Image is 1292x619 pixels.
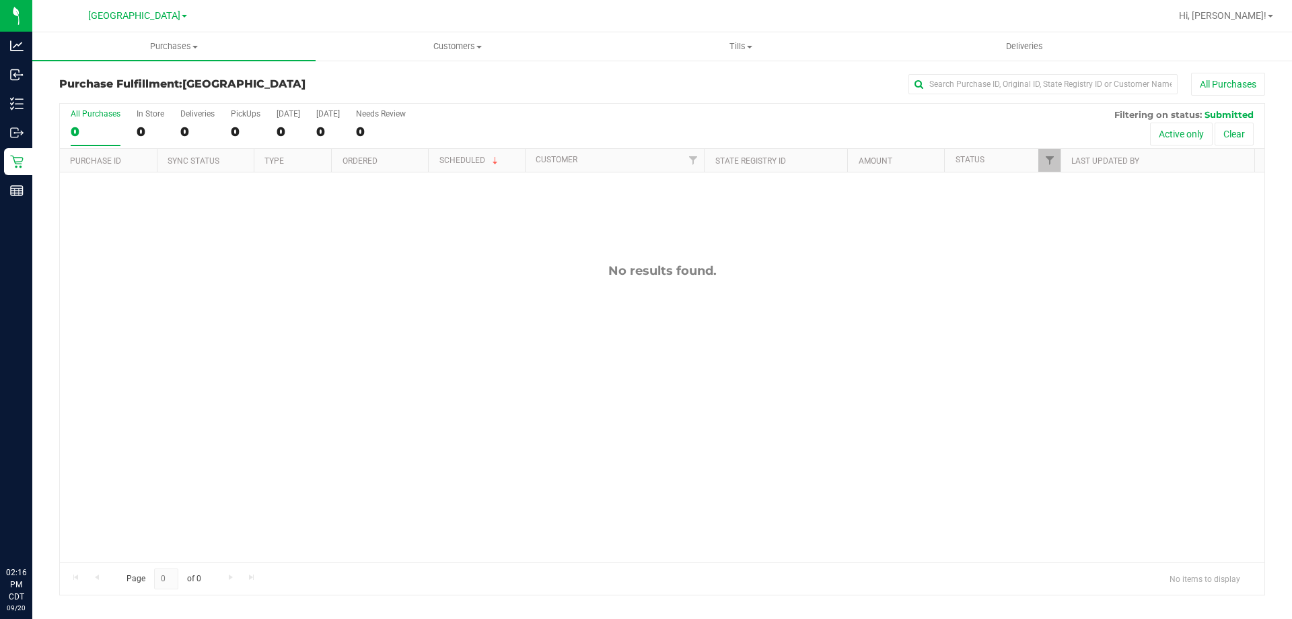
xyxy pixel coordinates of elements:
iframe: Resource center [13,511,54,552]
div: Deliveries [180,109,215,119]
inline-svg: Inbound [10,68,24,82]
a: Type [264,156,284,166]
span: Hi, [PERSON_NAME]! [1179,10,1266,21]
div: [DATE] [316,109,340,119]
input: Search Purchase ID, Original ID, State Registry ID or Customer Name... [908,74,1178,94]
div: 0 [316,124,340,139]
span: Page of 0 [115,568,212,589]
a: Customer [536,155,577,164]
p: 02:16 PM CDT [6,566,26,603]
div: 0 [356,124,406,139]
button: Clear [1215,123,1254,145]
a: Last Updated By [1071,156,1139,166]
a: State Registry ID [715,156,786,166]
div: 0 [180,124,215,139]
div: In Store [137,109,164,119]
inline-svg: Analytics [10,39,24,53]
span: Customers [316,40,598,53]
span: Purchases [32,40,316,53]
button: All Purchases [1191,73,1265,96]
p: 09/20 [6,603,26,613]
div: [DATE] [277,109,300,119]
a: Sync Status [168,156,219,166]
span: Submitted [1205,109,1254,120]
span: [GEOGRAPHIC_DATA] [88,10,180,22]
span: Filtering on status: [1114,109,1202,120]
a: Filter [682,149,704,172]
a: Ordered [343,156,378,166]
div: No results found. [60,263,1264,278]
a: Purchases [32,32,316,61]
a: Status [956,155,984,164]
span: Deliveries [988,40,1061,53]
span: No items to display [1159,568,1251,589]
a: Purchase ID [70,156,121,166]
a: Filter [1038,149,1061,172]
button: Active only [1150,123,1213,145]
div: 0 [231,124,260,139]
div: All Purchases [71,109,120,119]
a: Deliveries [883,32,1166,61]
span: Tills [600,40,882,53]
inline-svg: Reports [10,184,24,197]
div: 0 [71,124,120,139]
inline-svg: Retail [10,155,24,168]
div: Needs Review [356,109,406,119]
span: [GEOGRAPHIC_DATA] [182,77,306,90]
a: Customers [316,32,599,61]
div: 0 [277,124,300,139]
a: Scheduled [439,156,501,165]
inline-svg: Inventory [10,97,24,110]
a: Tills [599,32,882,61]
a: Amount [859,156,892,166]
div: PickUps [231,109,260,119]
div: 0 [137,124,164,139]
h3: Purchase Fulfillment: [59,78,461,90]
inline-svg: Outbound [10,126,24,139]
